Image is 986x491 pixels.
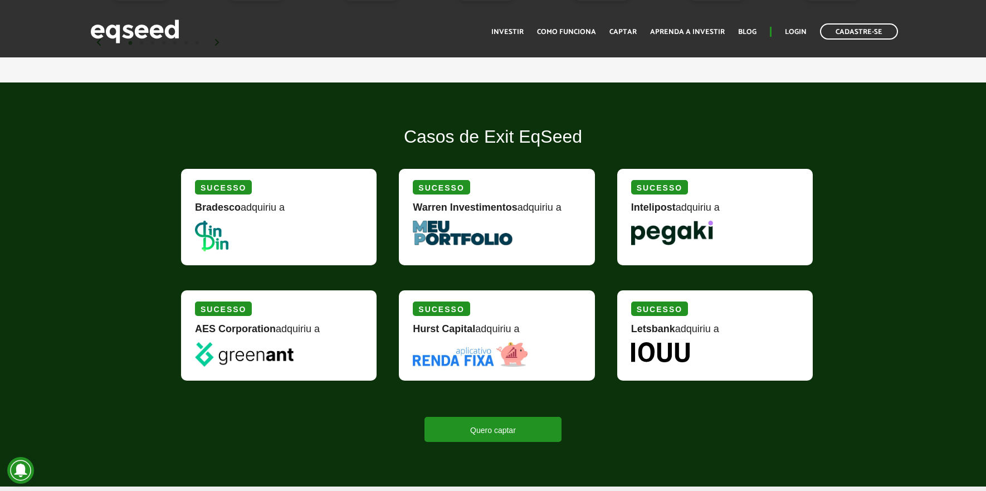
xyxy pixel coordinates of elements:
[90,17,179,46] img: EqSeed
[173,127,813,163] h2: Casos de Exit EqSeed
[631,324,799,342] div: adquiriu a
[413,302,470,316] div: Sucesso
[631,323,675,334] strong: Letsbank
[195,323,276,334] strong: AES Corporation
[195,180,252,195] div: Sucesso
[631,202,799,221] div: adquiriu a
[491,28,524,36] a: Investir
[631,302,688,316] div: Sucesso
[413,221,512,245] img: MeuPortfolio
[413,202,580,221] div: adquiriu a
[195,202,363,221] div: adquiriu a
[413,342,528,367] img: Renda Fixa
[537,28,596,36] a: Como funciona
[631,342,690,362] img: Iouu
[195,342,294,367] img: greenant
[738,28,756,36] a: Blog
[413,324,580,342] div: adquiriu a
[413,180,470,195] div: Sucesso
[650,28,725,36] a: Aprenda a investir
[631,202,676,213] strong: Intelipost
[609,28,637,36] a: Captar
[413,202,517,213] strong: Warren Investimentos
[631,221,713,245] img: Pegaki
[195,324,363,342] div: adquiriu a
[195,302,252,316] div: Sucesso
[785,28,807,36] a: Login
[631,180,688,195] div: Sucesso
[820,23,898,40] a: Cadastre-se
[195,202,241,213] strong: Bradesco
[413,323,475,334] strong: Hurst Capital
[195,221,228,251] img: DinDin
[424,417,562,442] a: Quero captar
